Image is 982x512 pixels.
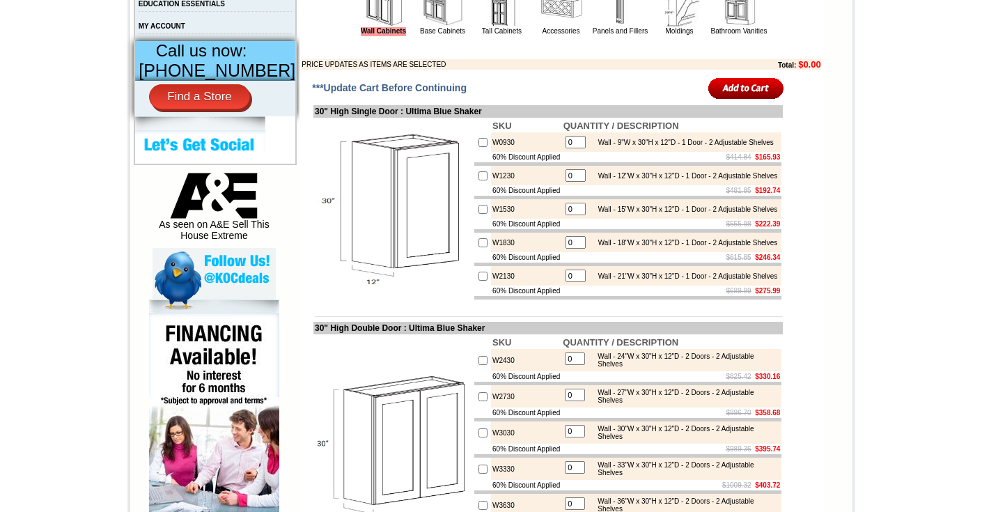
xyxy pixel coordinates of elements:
td: 60% Discount Applied [491,371,561,382]
td: W1530 [491,199,562,219]
div: Wall - 27"W x 30"H x 12"D - 2 Doors - 2 Adjustable Shelves [591,389,778,404]
td: Alabaster Shaker [38,63,73,77]
a: Find a Store [149,84,250,109]
b: SKU [492,337,511,348]
img: spacer.gif [199,39,201,40]
b: $395.74 [755,445,780,453]
s: $989.36 [726,445,751,453]
span: [PHONE_NUMBER] [139,61,295,80]
div: Wall - 21"W x 30"H x 12"D - 1 Door - 2 Adjustable Shelves [591,272,778,280]
a: Moldings [665,27,693,35]
td: 60% Discount Applied [491,480,561,490]
td: [PERSON_NAME] Yellow Walnut [75,63,118,79]
img: spacer.gif [118,39,120,40]
div: As seen on A&E Sell This House Extreme [153,173,276,248]
td: W3330 [491,458,561,480]
b: $192.74 [755,187,780,194]
td: W1830 [491,233,562,252]
td: [PERSON_NAME] Blue Shaker [239,63,281,79]
b: $0.00 [798,59,821,70]
td: 30" High Double Door : Ultima Blue Shaker [313,322,783,334]
b: SKU [492,121,511,131]
div: Wall - 30"W x 30"H x 12"D - 2 Doors - 2 Adjustable Shelves [591,425,778,440]
div: Wall - 12"W x 30"H x 12"D - 1 Door - 2 Adjustable Shelves [591,172,778,180]
div: Wall - 24"W x 30"H x 12"D - 2 Doors - 2 Adjustable Shelves [591,352,778,368]
s: $555.98 [726,220,751,228]
td: W2130 [491,266,562,286]
td: 30" High Single Door : Ultima Blue Shaker [313,105,783,118]
b: $358.68 [755,409,780,417]
s: $1009.32 [722,481,751,489]
b: $246.34 [755,254,780,261]
td: 60% Discount Applied [491,152,562,162]
td: 60% Discount Applied [491,444,561,454]
td: 60% Discount Applied [491,185,562,196]
b: $222.39 [755,220,780,228]
td: W1230 [491,166,562,185]
b: $403.72 [755,481,780,489]
s: $414.84 [726,153,751,161]
b: QUANTITY / DESCRIPTION [563,337,678,348]
span: Call us now: [156,41,247,60]
td: 60% Discount Applied [491,219,562,229]
img: spacer.gif [36,39,38,40]
a: Tall Cabinets [482,27,522,35]
s: $896.70 [726,409,751,417]
b: Total: [778,61,796,69]
td: W0930 [491,132,562,152]
input: Add to Cart [708,77,784,100]
span: ***Update Cart Before Continuing [312,82,467,93]
div: Wall - 33"W x 30"H x 12"D - 2 Doors - 2 Adjustable Shelves [591,461,778,476]
b: $275.99 [755,287,780,295]
img: spacer.gif [237,39,239,40]
s: $689.99 [726,287,751,295]
s: $481.85 [726,187,751,194]
td: PRICE UPDATES AS ITEMS ARE SELECTED [302,59,701,70]
td: [PERSON_NAME] White Shaker [120,63,162,79]
a: MY ACCOUNT [139,22,185,30]
b: QUANTITY / DESCRIPTION [563,121,679,131]
div: Wall - 9"W x 30"H x 12"D - 1 Door - 2 Adjustable Shelves [591,139,774,146]
td: W3030 [491,421,561,444]
div: Wall - 15"W x 30"H x 12"D - 1 Door - 2 Adjustable Shelves [591,205,778,213]
td: 60% Discount Applied [491,286,562,296]
s: $825.42 [726,373,751,380]
b: $165.93 [755,153,780,161]
a: Wall Cabinets [361,27,406,36]
img: 30'' High Single Door [315,131,471,288]
td: W2730 [491,385,561,408]
td: Baycreek Gray [164,63,199,77]
div: Wall - 18"W x 30"H x 12"D - 1 Door - 2 Adjustable Shelves [591,239,778,247]
td: 60% Discount Applied [491,408,561,418]
td: 60% Discount Applied [491,252,562,263]
a: Accessories [543,27,580,35]
img: spacer.gif [73,39,75,40]
b: $330.16 [755,373,780,380]
img: spacer.gif [162,39,164,40]
a: Base Cabinets [420,27,465,35]
a: Panels and Fillers [593,27,648,35]
td: W2430 [491,349,561,371]
a: Bathroom Vanities [711,27,767,35]
s: $615.85 [726,254,751,261]
td: Bellmonte Maple [201,63,237,77]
